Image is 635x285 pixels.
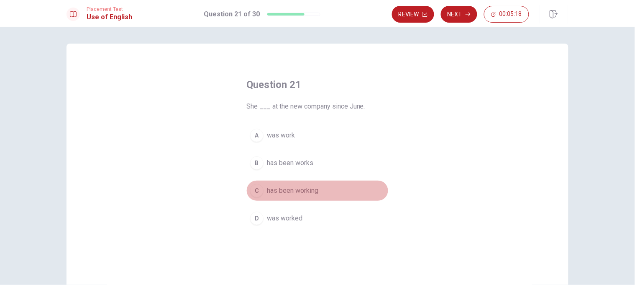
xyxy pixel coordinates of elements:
h1: Use of English [87,12,132,22]
span: 00:05:18 [499,11,522,18]
span: has been working [267,186,318,196]
h4: Question 21 [246,78,389,91]
div: C [250,184,264,197]
button: Chas been working [246,180,389,201]
span: She ___ at the new company since June. [246,101,389,111]
span: Placement Test [87,6,132,12]
button: 00:05:18 [484,6,529,23]
h1: Question 21 of 30 [204,9,260,19]
div: D [250,212,264,225]
button: Awas work [246,125,389,146]
button: Review [392,6,434,23]
span: has been works [267,158,313,168]
div: B [250,156,264,170]
button: Next [441,6,477,23]
span: was worked [267,213,302,223]
button: Dwas worked [246,208,389,229]
span: was work [267,130,295,140]
button: Bhas been works [246,153,389,174]
div: A [250,129,264,142]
